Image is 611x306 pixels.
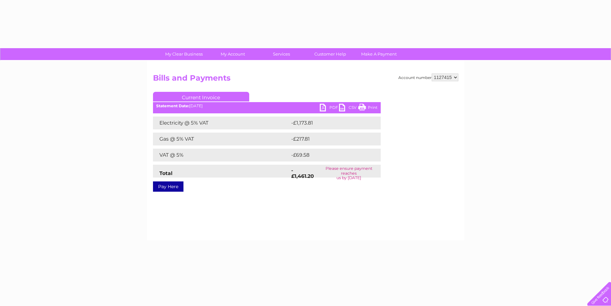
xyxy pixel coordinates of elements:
a: Current Invoice [153,92,249,101]
a: My Account [206,48,259,60]
h2: Bills and Payments [153,74,458,86]
a: Make A Payment [352,48,405,60]
a: My Clear Business [157,48,210,60]
strong: -£1,461.20 [291,167,314,179]
a: CSV [339,104,358,113]
td: -£217.81 [290,133,369,145]
a: Customer Help [304,48,357,60]
td: VAT @ 5% [153,149,290,162]
td: Gas @ 5% VAT [153,133,290,145]
div: [DATE] [153,104,381,108]
a: Pay Here [153,181,183,192]
td: -£69.58 [290,149,369,162]
td: Electricity @ 5% VAT [153,117,290,129]
td: -£1,173.81 [290,117,370,129]
b: Statement Date: [156,103,189,108]
strong: Total [159,170,173,176]
a: Services [255,48,308,60]
div: Account number [398,74,458,81]
a: Print [358,104,378,113]
a: PDF [320,104,339,113]
td: Please ensure payment reaches us by [DATE] [317,165,380,182]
